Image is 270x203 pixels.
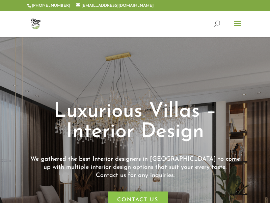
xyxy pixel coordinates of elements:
[32,4,70,8] a: [PHONE_NUMBER]
[28,16,43,31] img: ohana-hills
[76,4,154,8] a: [EMAIL_ADDRESS][DOMAIN_NAME]
[27,156,243,180] p: We gathered the best Interior designers in [GEOGRAPHIC_DATA] to come up with multiple interior de...
[27,101,243,145] h1: Luxurious Villas – Interior Design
